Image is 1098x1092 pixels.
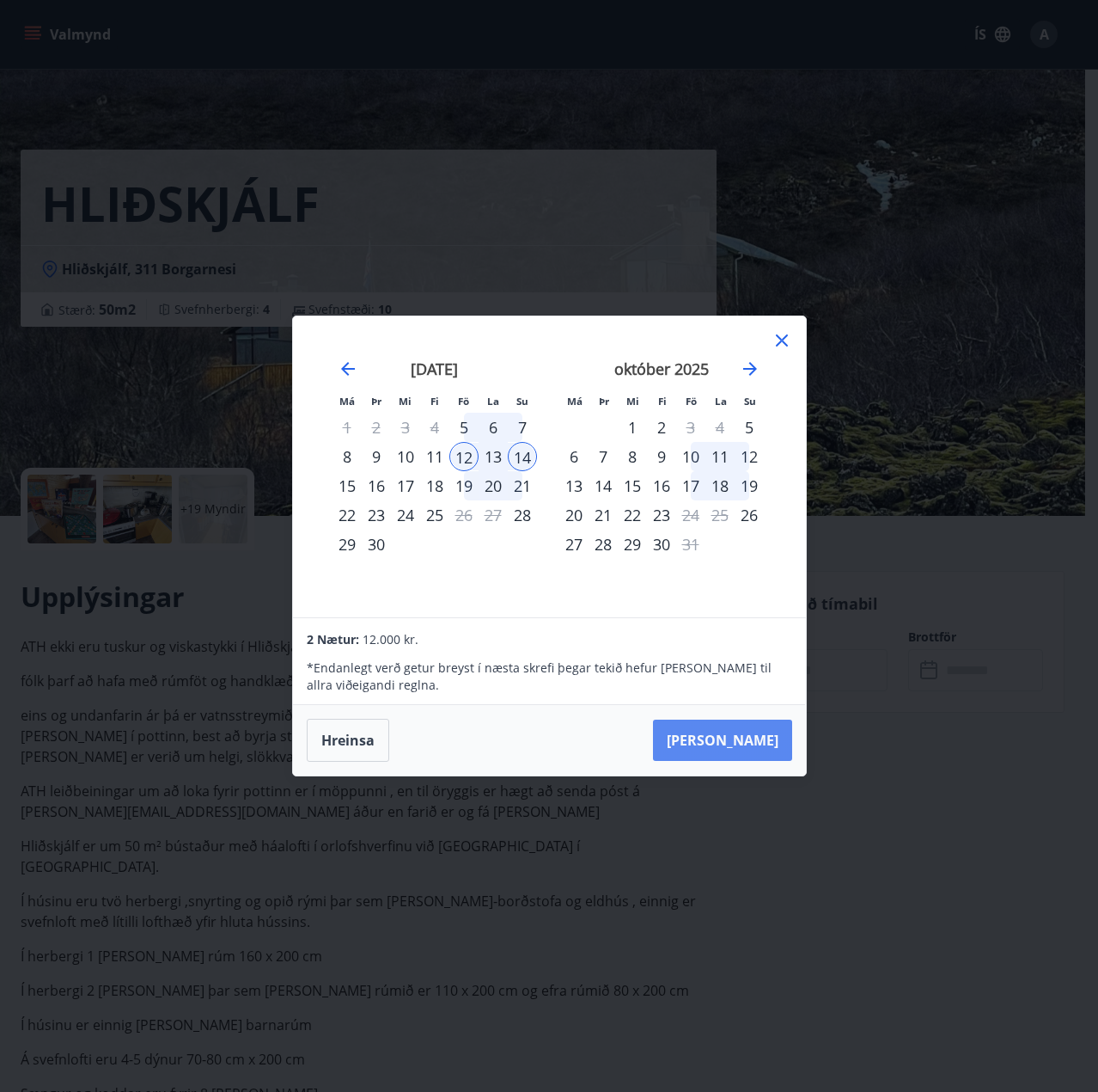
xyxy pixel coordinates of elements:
[705,471,735,500] td: Choose laugardagur, 18. október 2025 as your check-in date. It’s available.
[735,413,764,442] div: Aðeins innritun í boði
[735,442,764,471] div: 12
[391,500,420,530] div: 24
[363,631,418,647] span: 12.000 kr.
[338,359,358,379] div: Move backward to switch to the previous month.
[362,530,391,559] td: Choose þriðjudagur, 30. september 2025 as your check-in date. It’s available.
[705,413,735,442] td: Not available. laugardagur, 4. október 2025
[362,413,391,442] td: Not available. þriðjudagur, 2. september 2025
[647,442,676,471] td: Choose fimmtudagur, 9. október 2025 as your check-in date. It’s available.
[420,471,449,500] td: Choose fimmtudagur, 18. september 2025 as your check-in date. It’s available.
[449,442,479,471] td: Selected as start date. föstudagur, 12. september 2025
[618,442,647,471] td: Choose miðvikudagur, 8. október 2025 as your check-in date. It’s available.
[479,471,508,500] td: Choose laugardagur, 20. september 2025 as your check-in date. It’s available.
[449,500,479,530] td: Choose föstudagur, 26. september 2025 as your check-in date. It’s available.
[508,500,537,530] td: Choose sunnudagur, 28. september 2025 as your check-in date. It’s available.
[735,500,764,530] div: Aðeins innritun í boði
[332,413,362,442] td: Not available. mánudagur, 1. september 2025
[589,500,618,530] td: Choose þriðjudagur, 21. október 2025 as your check-in date. It’s available.
[332,500,362,530] td: Choose mánudagur, 22. september 2025 as your check-in date. It’s available.
[647,413,676,442] div: 2
[705,442,735,471] td: Choose laugardagur, 11. október 2025 as your check-in date. It’s available.
[626,395,639,408] small: Mi
[559,530,589,559] div: 27
[391,413,420,442] td: Not available. miðvikudagur, 3. september 2025
[676,530,705,559] div: Aðeins útritun í boði
[589,442,618,471] div: 7
[589,530,618,559] div: 28
[420,471,449,500] div: 18
[618,530,647,559] td: Choose miðvikudagur, 29. október 2025 as your check-in date. It’s available.
[508,471,537,500] div: 21
[618,413,647,442] td: Choose miðvikudagur, 1. október 2025 as your check-in date. It’s available.
[391,500,420,530] td: Choose miðvikudagur, 24. september 2025 as your check-in date. It’s available.
[508,442,537,471] td: Selected as end date. sunnudagur, 14. september 2025
[676,471,705,500] div: 17
[647,530,676,559] div: 30
[508,413,537,442] td: Choose sunnudagur, 7. september 2025 as your check-in date. It’s available.
[332,471,362,500] td: Choose mánudagur, 15. september 2025 as your check-in date. It’s available.
[479,500,508,530] td: Not available. laugardagur, 27. september 2025
[391,471,420,500] td: Choose miðvikudagur, 17. september 2025 as your check-in date. It’s available.
[658,395,667,408] small: Fi
[618,442,647,471] div: 8
[715,395,727,408] small: La
[399,395,412,408] small: Mi
[516,395,528,408] small: Su
[735,471,764,500] td: Choose sunnudagur, 19. október 2025 as your check-in date. It’s available.
[487,395,499,408] small: La
[479,442,508,471] div: 13
[653,720,792,761] button: [PERSON_NAME]
[559,442,589,471] div: 6
[735,500,764,530] td: Choose sunnudagur, 26. október 2025 as your check-in date. It’s available.
[618,500,647,530] div: 22
[618,413,647,442] div: 1
[589,530,618,559] td: Choose þriðjudagur, 28. október 2025 as your check-in date. It’s available.
[508,500,537,530] div: Aðeins innritun í boði
[362,500,391,530] td: Choose þriðjudagur, 23. september 2025 as your check-in date. It’s available.
[647,471,676,500] div: 16
[307,631,359,647] span: 2 Nætur:
[332,500,362,530] div: 22
[508,442,537,471] div: 14
[559,471,589,500] div: 13
[589,471,618,500] td: Choose þriðjudagur, 14. október 2025 as your check-in date. It’s available.
[559,530,589,559] td: Choose mánudagur, 27. október 2025 as your check-in date. It’s available.
[449,413,479,442] div: Aðeins innritun í boði
[647,442,676,471] div: 9
[589,500,618,530] div: 21
[618,471,647,500] div: 15
[614,359,709,379] strong: október 2025
[705,442,735,471] div: 11
[676,530,705,559] td: Choose föstudagur, 31. október 2025 as your check-in date. It’s available.
[411,359,458,379] strong: [DATE]
[559,442,589,471] td: Choose mánudagur, 6. október 2025 as your check-in date. It’s available.
[589,471,618,500] div: 14
[647,530,676,559] td: Choose fimmtudagur, 30. október 2025 as your check-in date. It’s available.
[740,359,760,379] div: Move forward to switch to the next month.
[449,471,479,500] div: 19
[647,500,676,530] div: 23
[508,471,537,500] td: Choose sunnudagur, 21. september 2025 as your check-in date. It’s available.
[362,442,391,471] td: Choose þriðjudagur, 9. september 2025 as your check-in date. It’s available.
[307,719,389,762] button: Hreinsa
[420,413,449,442] td: Not available. fimmtudagur, 4. september 2025
[618,500,647,530] td: Choose miðvikudagur, 22. október 2025 as your check-in date. It’s available.
[735,471,764,500] div: 19
[314,337,785,597] div: Calendar
[449,413,479,442] td: Choose föstudagur, 5. september 2025 as your check-in date. It’s available.
[362,530,391,559] div: 30
[676,442,705,471] div: 10
[449,471,479,500] td: Choose föstudagur, 19. september 2025 as your check-in date. It’s available.
[449,442,479,471] div: 12
[332,442,362,471] td: Choose mánudagur, 8. september 2025 as your check-in date. It’s available.
[599,395,609,408] small: Þr
[676,442,705,471] td: Choose föstudagur, 10. október 2025 as your check-in date. It’s available.
[744,395,756,408] small: Su
[479,471,508,500] div: 20
[332,530,362,559] td: Choose mánudagur, 29. september 2025 as your check-in date. It’s available.
[618,530,647,559] div: 29
[676,500,705,530] div: Aðeins útritun í boði
[647,500,676,530] td: Choose fimmtudagur, 23. október 2025 as your check-in date. It’s available.
[362,471,391,500] td: Choose þriðjudagur, 16. september 2025 as your check-in date. It’s available.
[430,395,439,408] small: Fi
